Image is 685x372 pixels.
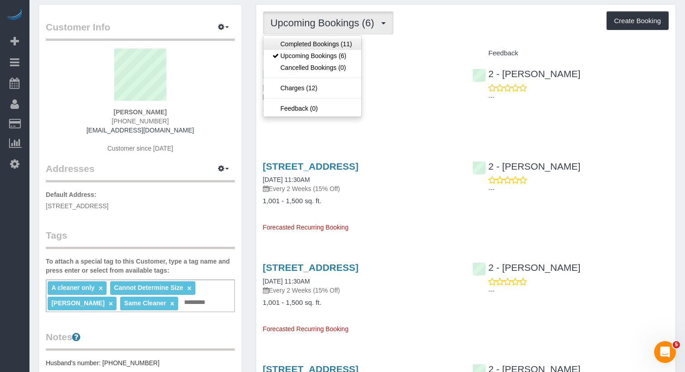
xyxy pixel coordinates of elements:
span: Upcoming Bookings (6) [271,17,379,29]
legend: Tags [46,229,235,249]
p: --- [488,185,669,194]
a: × [98,284,102,292]
span: [PERSON_NAME] [51,299,104,307]
h4: Feedback [472,49,669,57]
a: × [187,284,191,292]
a: [STREET_ADDRESS] [263,161,359,171]
h4: 1,001 - 1,500 sq. ft. [263,197,459,205]
img: Automaid Logo [5,9,24,22]
a: [EMAIL_ADDRESS][DOMAIN_NAME] [87,127,194,134]
span: [STREET_ADDRESS] [46,202,108,210]
a: Completed Bookings (11) [263,38,361,50]
a: 2 - [PERSON_NAME] [472,262,580,273]
a: × [170,300,174,308]
button: Create Booking [607,11,669,30]
span: Customer since [DATE] [107,145,173,152]
a: Upcoming Bookings (6) [263,50,361,62]
span: Forecasted Recurring Booking [263,325,349,333]
span: Same Cleaner [124,299,166,307]
a: [DATE] 11:30AM [263,176,310,183]
p: Every 2 Weeks (15% Off) [263,286,459,295]
span: Cannot Determine Size [114,284,183,291]
a: 2 - [PERSON_NAME] [472,69,580,79]
span: A cleaner only [51,284,94,291]
a: Charges (12) [263,82,361,94]
a: Feedback (0) [263,103,361,114]
label: Default Address: [46,190,97,199]
button: Upcoming Bookings (6) [263,11,394,34]
a: Cancelled Bookings (0) [263,62,361,73]
legend: Notes [46,330,235,351]
p: Every 2 Weeks (15% Off) [263,184,459,193]
a: [DATE] 11:30AM [263,278,310,285]
span: Forecasted Recurring Booking [263,224,349,231]
a: 2 - [PERSON_NAME] [472,161,580,171]
legend: Customer Info [46,20,235,41]
p: --- [488,93,669,102]
span: 5 [673,341,680,348]
label: To attach a special tag to this Customer, type a tag name and press enter or select from availabl... [46,257,235,275]
iframe: Intercom live chat [654,341,676,363]
p: --- [488,286,669,295]
h4: 1,001 - 1,500 sq. ft. [263,299,459,307]
strong: [PERSON_NAME] [114,108,167,116]
pre: Husband's number: [PHONE_NUMBER] [46,358,235,367]
a: [STREET_ADDRESS] [263,262,359,273]
span: [PHONE_NUMBER] [112,117,169,125]
a: × [109,300,113,308]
